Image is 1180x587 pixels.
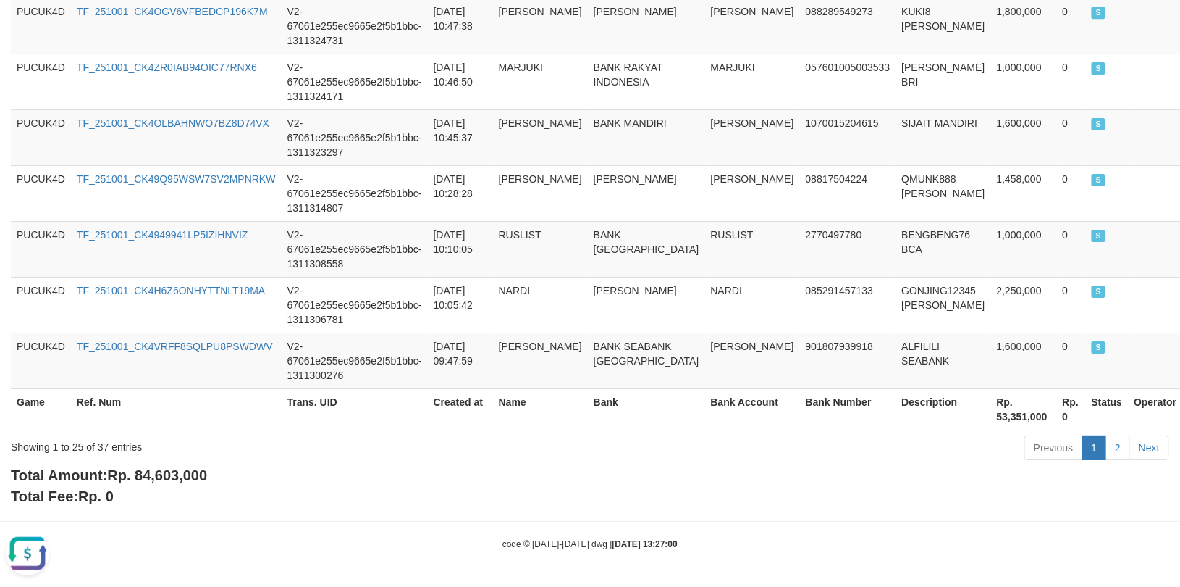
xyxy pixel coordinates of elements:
[1092,341,1106,354] span: SUCCESS
[282,388,428,430] th: Trans. UID
[896,165,991,221] td: QMUNK888 [PERSON_NAME]
[705,333,800,388] td: [PERSON_NAME]
[991,221,1057,277] td: 1,000,000
[11,388,71,430] th: Game
[991,333,1057,388] td: 1,600,000
[78,488,114,504] span: Rp. 0
[800,221,896,277] td: 2770497780
[1057,221,1086,277] td: 0
[1057,165,1086,221] td: 0
[1057,388,1086,430] th: Rp. 0
[896,221,991,277] td: BENGBENG76 BCA
[428,277,493,333] td: [DATE] 10:05:42
[1092,230,1106,242] span: SUCCESS
[11,434,481,454] div: Showing 1 to 25 of 37 entries
[991,388,1057,430] th: Rp. 53,351,000
[493,333,588,388] td: [PERSON_NAME]
[1086,388,1129,430] th: Status
[896,333,991,388] td: ALFILILI SEABANK
[800,277,896,333] td: 085291457133
[77,173,276,185] a: TF_251001_CK49Q95WSW7SV2MPNRKW
[77,341,273,352] a: TF_251001_CK4VRFF8SQLPU8PSWDWV
[1057,277,1086,333] td: 0
[612,539,678,549] strong: [DATE] 13:27:00
[1057,333,1086,388] td: 0
[282,54,428,109] td: V2-67061e255ec9665e2f5b1bbc-1311324171
[991,277,1057,333] td: 2,250,000
[11,277,71,333] td: PUCUK4D
[493,221,588,277] td: RUSLIST
[493,165,588,221] td: [PERSON_NAME]
[1092,7,1106,19] span: SUCCESS
[282,333,428,388] td: V2-67061e255ec9665e2f5b1bbc-1311300276
[11,333,71,388] td: PUCUK4D
[800,165,896,221] td: 08817504224
[800,109,896,165] td: 1070015204615
[1057,109,1086,165] td: 0
[428,333,493,388] td: [DATE] 09:47:59
[991,54,1057,109] td: 1,000,000
[800,388,896,430] th: Bank Number
[282,221,428,277] td: V2-67061e255ec9665e2f5b1bbc-1311308558
[1092,174,1106,186] span: SUCCESS
[588,165,705,221] td: [PERSON_NAME]
[1057,54,1086,109] td: 0
[428,165,493,221] td: [DATE] 10:28:28
[282,277,428,333] td: V2-67061e255ec9665e2f5b1bbc-1311306781
[77,285,265,296] a: TF_251001_CK4H6Z6ONHYTTNLT19MA
[705,109,800,165] td: [PERSON_NAME]
[991,109,1057,165] td: 1,600,000
[588,54,705,109] td: BANK RAKYAT INDONESIA
[502,539,678,549] small: code © [DATE]-[DATE] dwg |
[588,221,705,277] td: BANK [GEOGRAPHIC_DATA]
[493,109,588,165] td: [PERSON_NAME]
[1092,62,1106,75] span: SUCCESS
[705,277,800,333] td: NARDI
[11,165,71,221] td: PUCUK4D
[800,54,896,109] td: 057601005003533
[428,388,493,430] th: Created at
[282,165,428,221] td: V2-67061e255ec9665e2f5b1bbc-1311314807
[896,277,991,333] td: GONJING12345 [PERSON_NAME]
[77,117,269,129] a: TF_251001_CK4OLBAHNWO7BZ8D74VX
[11,54,71,109] td: PUCUK4D
[705,165,800,221] td: [PERSON_NAME]
[428,221,493,277] td: [DATE] 10:10:05
[428,109,493,165] td: [DATE] 10:45:37
[1092,118,1106,130] span: SUCCESS
[1082,436,1107,460] a: 1
[11,221,71,277] td: PUCUK4D
[588,388,705,430] th: Bank
[282,109,428,165] td: V2-67061e255ec9665e2f5b1bbc-1311323297
[705,54,800,109] td: MARJUKI
[77,229,248,241] a: TF_251001_CK4949941LP5IZIHNVIZ
[705,221,800,277] td: RUSLIST
[705,388,800,430] th: Bank Account
[71,388,282,430] th: Ref. Num
[896,388,991,430] th: Description
[991,165,1057,221] td: 1,458,000
[588,333,705,388] td: BANK SEABANK [GEOGRAPHIC_DATA]
[493,277,588,333] td: NARDI
[800,333,896,388] td: 901807939918
[1092,286,1106,298] span: SUCCESS
[77,62,257,73] a: TF_251001_CK4ZR0IAB94OIC77RNX6
[588,109,705,165] td: BANK MANDIRI
[588,277,705,333] td: [PERSON_NAME]
[1129,436,1169,460] a: Next
[107,467,207,483] span: Rp. 84,603,000
[11,488,114,504] b: Total Fee:
[77,6,268,17] a: TF_251001_CK4OGV6VFBEDCP196K7M
[1024,436,1082,460] a: Previous
[493,54,588,109] td: MARJUKI
[11,467,207,483] b: Total Amount:
[11,109,71,165] td: PUCUK4D
[428,54,493,109] td: [DATE] 10:46:50
[6,6,49,49] button: Open LiveChat chat widget
[1105,436,1130,460] a: 2
[896,109,991,165] td: SIJAIT MANDIRI
[896,54,991,109] td: [PERSON_NAME] BRI
[493,388,588,430] th: Name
